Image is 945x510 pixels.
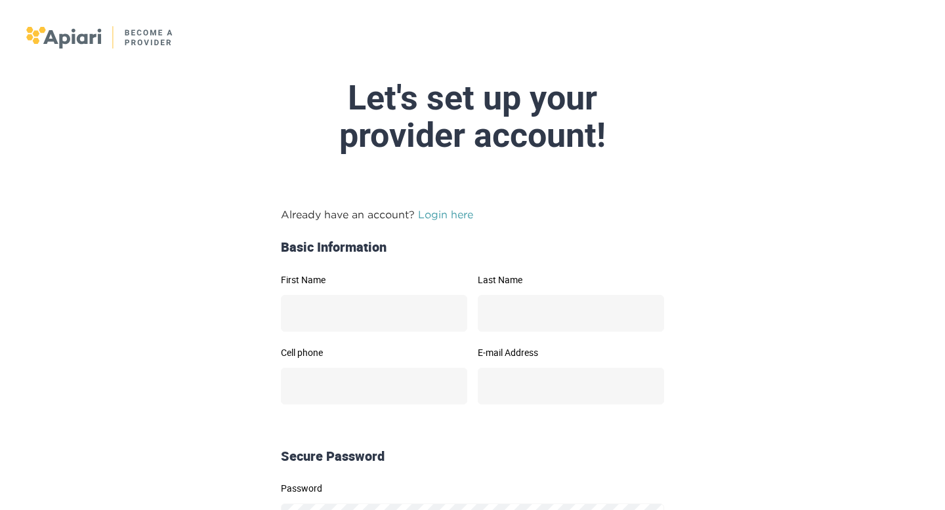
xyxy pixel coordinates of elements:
label: E-mail Address [478,348,664,357]
div: Secure Password [276,447,669,466]
label: Password [281,484,664,493]
div: Let's set up your provider account! [163,79,782,154]
label: Cell phone [281,348,467,357]
div: Basic Information [276,238,669,257]
label: Last Name [478,275,664,284]
img: logo [26,26,174,49]
p: Already have an account? [281,206,664,222]
label: First Name [281,275,467,284]
a: Login here [418,208,473,220]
